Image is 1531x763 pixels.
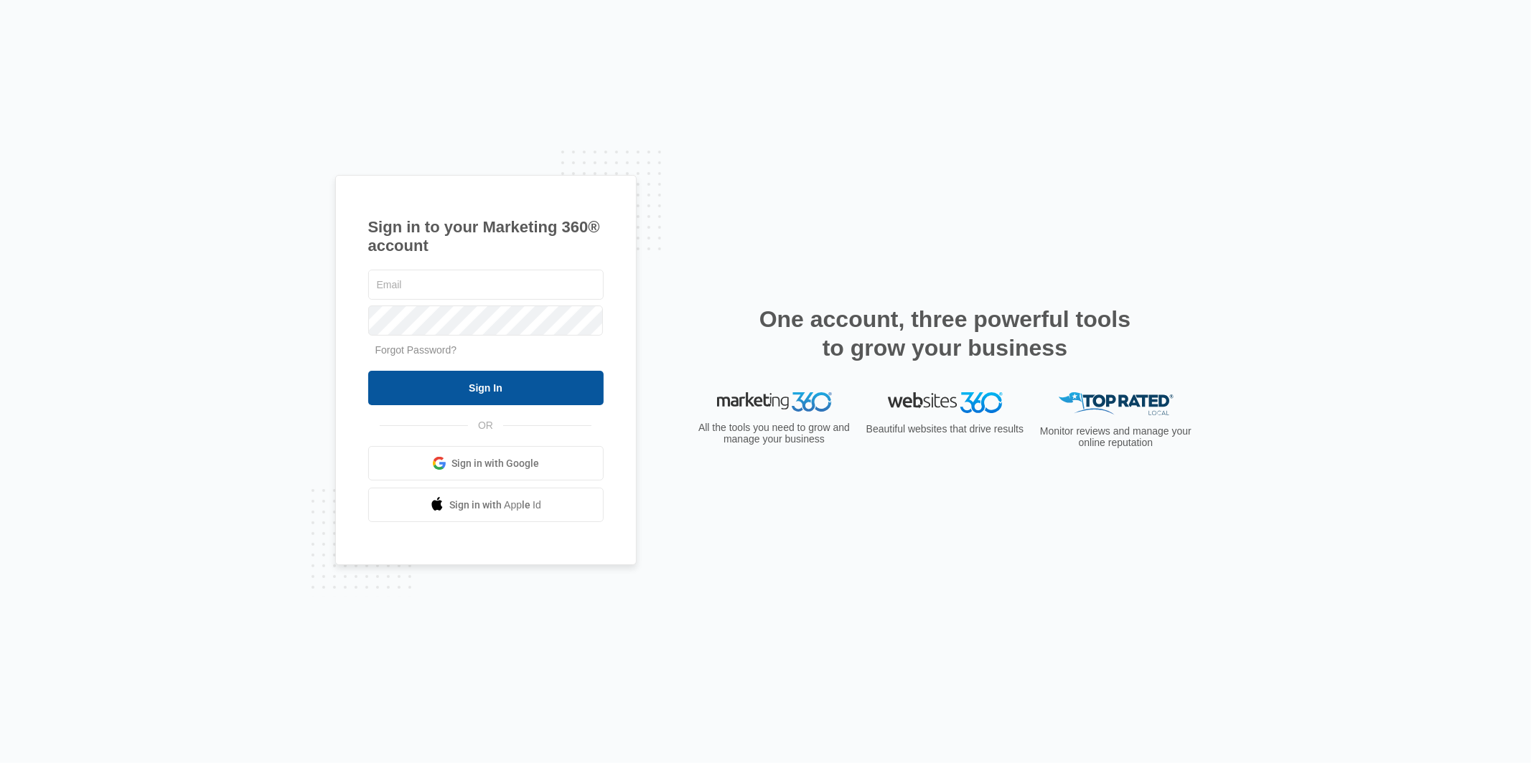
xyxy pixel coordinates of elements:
p: All the tools you need to grow and manage your business [694,422,855,445]
a: Sign in with Apple Id [368,488,604,522]
a: Sign in with Google [368,446,604,480]
p: Beautiful websites that drive results [865,423,1026,435]
span: Sign in with Google [451,458,539,469]
h1: Sign in to your Marketing 360® account [368,218,604,255]
h2: One account, three powerful tools to grow your business [755,305,1136,362]
img: Top Rated Local [1059,392,1174,416]
input: Email [368,270,604,300]
a: Forgot Password? [375,344,457,356]
input: Sign In [368,371,604,405]
img: Websites 360 [888,392,1003,413]
img: Marketing 360 [717,392,832,412]
span: OR [468,420,503,431]
span: Sign in with Apple Id [449,499,541,511]
p: Monitor reviews and manage your online reputation [1036,425,1197,448]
